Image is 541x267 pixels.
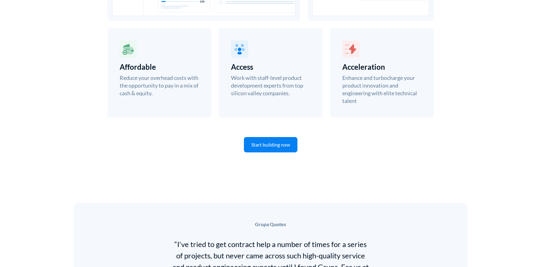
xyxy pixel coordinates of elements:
[231,74,310,97] div: Work with staff-level product development experts from top silicon valley companies.
[342,63,422,72] div: Acceleration
[244,137,297,152] a: Start building now
[342,74,422,105] div: Enhance and turbocharge your product innovation and engineering with elite technical talent
[120,74,199,97] div: Reduce your overhead costs with the opportunity to pay in a mix of cash & equity.
[231,63,310,72] div: Access
[120,63,199,72] div: Affordable
[255,221,286,227] div: Grupa Quotes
